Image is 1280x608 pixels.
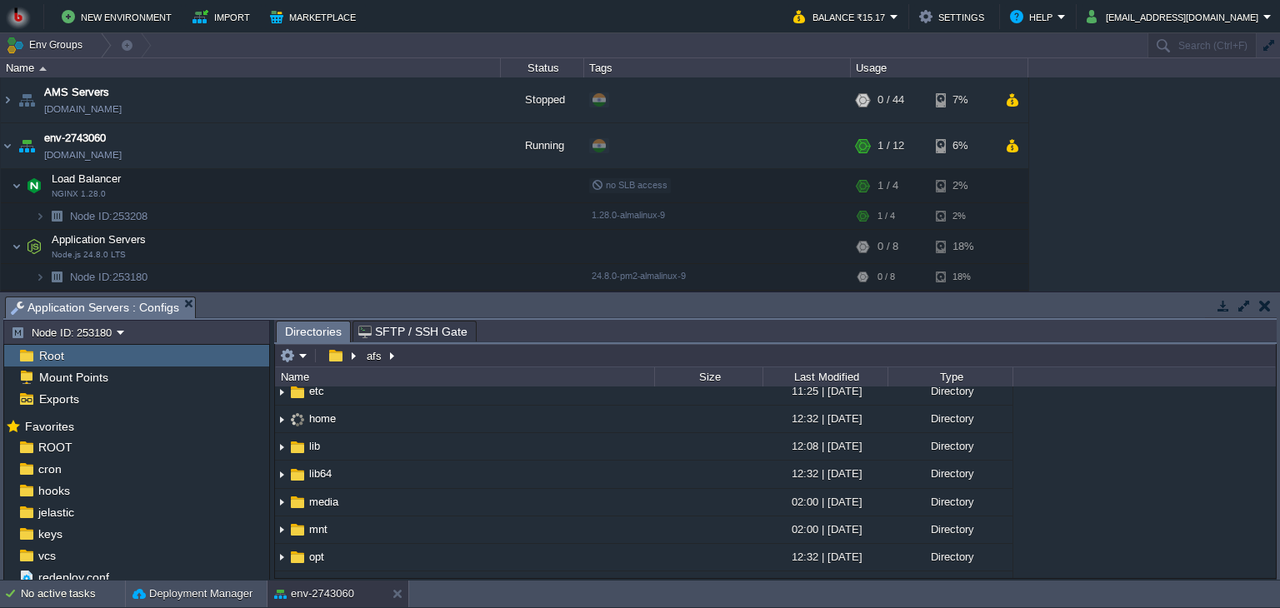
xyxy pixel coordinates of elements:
button: Help [1010,7,1057,27]
div: Stopped [501,77,584,122]
a: [DOMAIN_NAME] [44,101,122,117]
img: AMDAwAAAACH5BAEAAAAALAAAAAABAAEAAAICRAEAOw== [275,517,288,543]
img: AMDAwAAAACH5BAEAAAAALAAAAAABAAEAAAICRAEAOw== [288,438,307,456]
span: lib [307,439,322,453]
div: 12:32 | [DATE] [762,461,887,486]
img: AMDAwAAAACH5BAEAAAAALAAAAAABAAEAAAICRAEAOw== [275,545,288,571]
a: vcs [35,548,58,563]
a: proc [307,577,332,591]
span: NGINX 1.28.0 [52,189,106,199]
span: Node ID: [70,271,112,283]
div: 11:25 | [DATE] [762,378,887,404]
button: Settings [919,7,989,27]
div: Type [889,367,1012,386]
div: 1 / 12 [877,123,904,168]
img: AMDAwAAAACH5BAEAAAAALAAAAAABAAEAAAICRAEAOw== [288,576,307,594]
a: home [307,411,338,426]
span: opt [307,550,327,564]
img: AMDAwAAAACH5BAEAAAAALAAAAAABAAEAAAICRAEAOw== [15,123,38,168]
a: Favorites [22,420,77,433]
div: 12:32 | [DATE] [762,406,887,431]
div: Name [2,58,500,77]
button: afs [364,348,386,363]
img: AMDAwAAAACH5BAEAAAAALAAAAAABAAEAAAICRAEAOw== [1,123,14,168]
a: AMS Servers [44,84,109,101]
img: AMDAwAAAACH5BAEAAAAALAAAAAABAAEAAAICRAEAOw== [275,462,288,488]
img: AMDAwAAAACH5BAEAAAAALAAAAAABAAEAAAICRAEAOw== [22,230,46,263]
span: Load Balancer [50,172,123,186]
a: media [307,495,341,509]
button: Marketplace [270,7,361,27]
input: Click to enter the path [275,344,1276,367]
div: Name [277,367,654,386]
a: mnt [307,522,330,536]
button: New Environment [62,7,177,27]
div: Directory [887,378,1012,404]
a: Load BalancerNGINX 1.28.0 [50,172,123,185]
div: Last Modified [764,367,887,386]
img: AMDAwAAAACH5BAEAAAAALAAAAAABAAEAAAICRAEAOw== [45,264,68,290]
img: AMDAwAAAACH5BAEAAAAALAAAAAABAAEAAAICRAEAOw== [288,493,307,511]
div: Directory [887,516,1012,542]
div: No active tasks [21,581,125,607]
div: Tags [585,58,850,77]
span: Application Servers [50,232,148,247]
a: lib64 [307,466,334,481]
button: Deployment Manager [132,586,252,602]
div: Status [502,58,583,77]
span: cron [35,461,64,476]
img: AMDAwAAAACH5BAEAAAAALAAAAAABAAEAAAICRAEAOw== [288,411,307,429]
div: Running [501,123,584,168]
a: Root [36,348,67,363]
span: Application Servers : Configs [11,297,179,318]
span: Node.js 24.8.0 LTS [52,250,126,260]
a: jelastic [35,505,77,520]
button: env-2743060 [274,586,354,602]
span: Favorites [22,419,77,434]
button: Env Groups [6,33,88,57]
img: AMDAwAAAACH5BAEAAAAALAAAAAABAAEAAAICRAEAOw== [275,379,288,405]
div: 0 / 44 [877,77,904,122]
img: AMDAwAAAACH5BAEAAAAALAAAAAABAAEAAAICRAEAOw== [12,169,22,202]
img: AMDAwAAAACH5BAEAAAAALAAAAAABAAEAAAICRAEAOw== [45,203,68,229]
div: Directory [887,489,1012,515]
span: 1.28.0-almalinux-9 [592,210,665,220]
img: AMDAwAAAACH5BAEAAAAALAAAAAABAAEAAAICRAEAOw== [275,572,288,598]
div: 12:08 | [DATE] [762,433,887,459]
img: AMDAwAAAACH5BAEAAAAALAAAAAABAAEAAAICRAEAOw== [288,521,307,539]
div: Size [656,367,762,386]
span: no SLB access [592,180,667,190]
div: 02:00 | [DATE] [762,489,887,515]
div: 0 / 8 [877,230,898,263]
div: Usage [852,58,1027,77]
img: AMDAwAAAACH5BAEAAAAALAAAAAABAAEAAAICRAEAOw== [12,230,22,263]
img: AMDAwAAAACH5BAEAAAAALAAAAAABAAEAAAICRAEAOw== [275,406,288,432]
img: AMDAwAAAACH5BAEAAAAALAAAAAABAAEAAAICRAEAOw== [275,490,288,516]
a: Exports [36,391,82,406]
img: AMDAwAAAACH5BAEAAAAALAAAAAABAAEAAAICRAEAOw== [45,291,68,316]
div: 18% [936,230,990,263]
a: keys [35,526,65,541]
img: AMDAwAAAACH5BAEAAAAALAAAAAABAAEAAAICRAEAOw== [288,383,307,401]
span: 253180 [68,270,150,284]
img: AMDAwAAAACH5BAEAAAAALAAAAAABAAEAAAICRAEAOw== [39,67,47,71]
img: Bitss Techniques [6,4,31,29]
img: AMDAwAAAACH5BAEAAAAALAAAAAABAAEAAAICRAEAOw== [288,466,307,484]
a: redeploy.conf [35,570,112,585]
button: [EMAIL_ADDRESS][DOMAIN_NAME] [1087,7,1263,27]
a: Mount Points [36,370,111,385]
div: 11:25 | [DATE] [762,571,887,597]
div: 12:32 | [DATE] [762,544,887,570]
span: 253208 [68,209,150,223]
div: 18% [936,264,990,290]
a: etc [307,384,327,398]
span: hooks [35,483,72,498]
span: Directories [285,321,342,342]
